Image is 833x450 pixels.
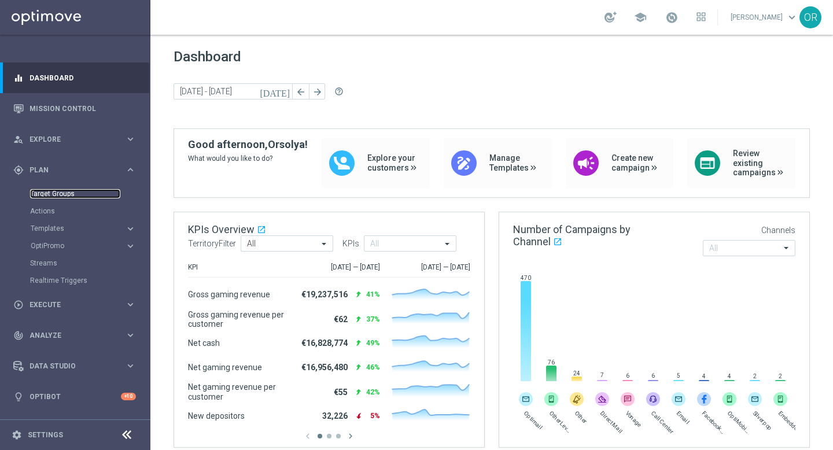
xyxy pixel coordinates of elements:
a: Optibot [30,381,121,412]
button: play_circle_outline Execute keyboard_arrow_right [13,300,137,309]
div: Target Groups [30,185,149,202]
span: Execute [30,301,125,308]
i: keyboard_arrow_right [125,360,136,371]
div: OptiPromo [30,237,149,254]
a: Target Groups [30,189,120,198]
div: Realtime Triggers [30,272,149,289]
span: Plan [30,167,125,174]
span: keyboard_arrow_down [786,11,798,24]
div: Streams [30,254,149,272]
a: Mission Control [30,93,136,124]
span: Explore [30,136,125,143]
span: Templates [31,225,113,232]
div: Optibot [13,381,136,412]
button: person_search Explore keyboard_arrow_right [13,135,137,144]
button: Data Studio keyboard_arrow_right [13,362,137,371]
i: gps_fixed [13,165,24,175]
div: OptiPromo [31,242,125,249]
span: OptiPromo [31,242,113,249]
div: +10 [121,393,136,400]
span: school [634,11,647,24]
i: keyboard_arrow_right [125,241,136,252]
i: equalizer [13,73,24,83]
div: Analyze [13,330,125,341]
i: keyboard_arrow_right [125,164,136,175]
span: Analyze [30,332,125,339]
a: Actions [30,206,120,216]
span: Data Studio [30,363,125,370]
i: keyboard_arrow_right [125,330,136,341]
div: Templates [31,225,125,232]
div: Templates [30,220,149,237]
a: Settings [28,431,63,438]
button: Templates keyboard_arrow_right [30,224,137,233]
button: lightbulb Optibot +10 [13,392,137,401]
button: Mission Control [13,104,137,113]
i: keyboard_arrow_right [125,299,136,310]
div: Execute [13,300,125,310]
button: equalizer Dashboard [13,73,137,83]
i: settings [12,430,22,440]
i: play_circle_outline [13,300,24,310]
a: [PERSON_NAME]keyboard_arrow_down [729,9,799,26]
div: Mission Control [13,93,136,124]
i: lightbulb [13,392,24,402]
div: Actions [30,202,149,220]
i: track_changes [13,330,24,341]
i: keyboard_arrow_right [125,134,136,145]
a: Dashboard [30,62,136,93]
i: person_search [13,134,24,145]
div: OR [799,6,821,28]
button: OptiPromo keyboard_arrow_right [30,241,137,250]
a: Realtime Triggers [30,276,120,285]
div: Dashboard [13,62,136,93]
div: Explore [13,134,125,145]
a: Streams [30,259,120,268]
i: keyboard_arrow_right [125,223,136,234]
div: Data Studio [13,361,125,371]
button: gps_fixed Plan keyboard_arrow_right [13,165,137,175]
div: Plan [13,165,125,175]
button: track_changes Analyze keyboard_arrow_right [13,331,137,340]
